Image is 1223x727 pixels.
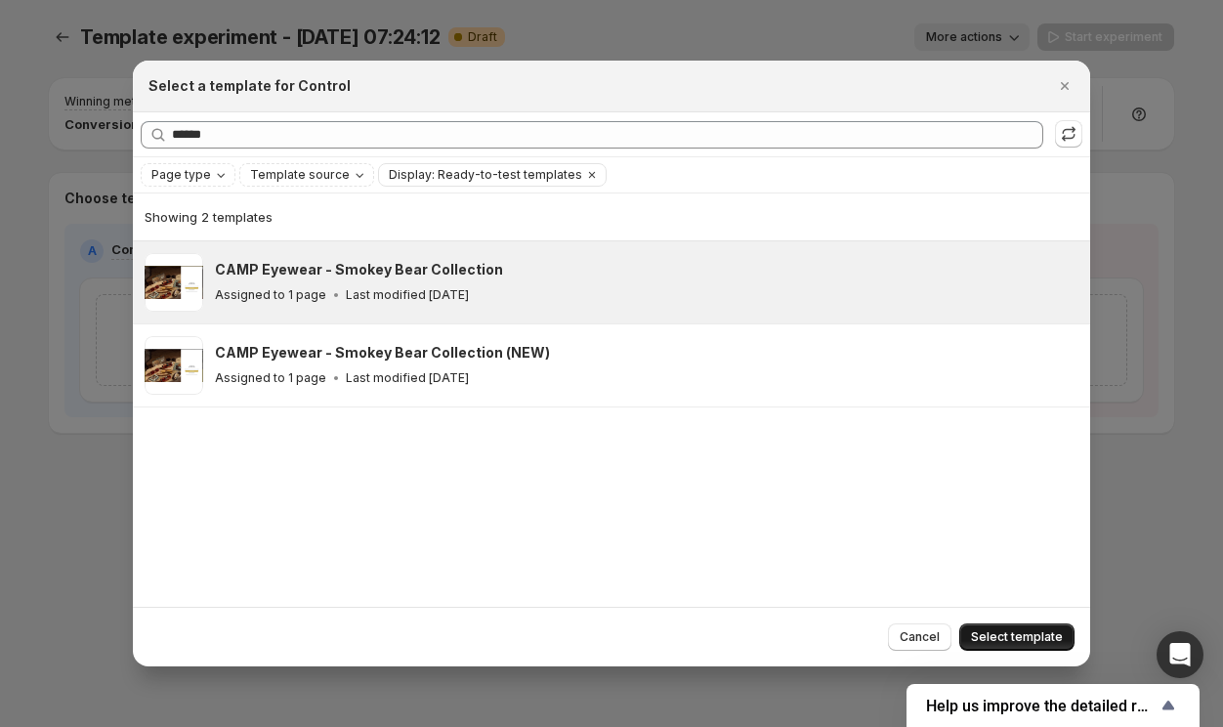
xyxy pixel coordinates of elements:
button: Cancel [888,623,951,651]
button: Template source [240,164,373,186]
p: Assigned to 1 page [215,370,326,386]
span: Showing 2 templates [145,209,273,225]
span: Page type [151,167,211,183]
button: Close [1051,72,1078,100]
div: Open Intercom Messenger [1157,631,1203,678]
span: Help us improve the detailed report for A/B campaigns [926,697,1157,715]
span: Cancel [900,629,940,645]
span: Display: Ready-to-test templates [389,167,582,183]
button: Select template [959,623,1075,651]
button: Display: Ready-to-test templates [379,164,582,186]
button: Clear [582,164,602,186]
span: Template source [250,167,350,183]
p: Assigned to 1 page [215,287,326,303]
h2: Select a template for Control [148,76,351,96]
span: Select template [971,629,1063,645]
h3: CAMP Eyewear - Smokey Bear Collection [215,260,503,279]
p: Last modified [DATE] [346,287,469,303]
h3: CAMP Eyewear - Smokey Bear Collection (NEW) [215,343,550,363]
button: Page type [142,164,234,186]
p: Last modified [DATE] [346,370,469,386]
button: Show survey - Help us improve the detailed report for A/B campaigns [926,694,1180,717]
